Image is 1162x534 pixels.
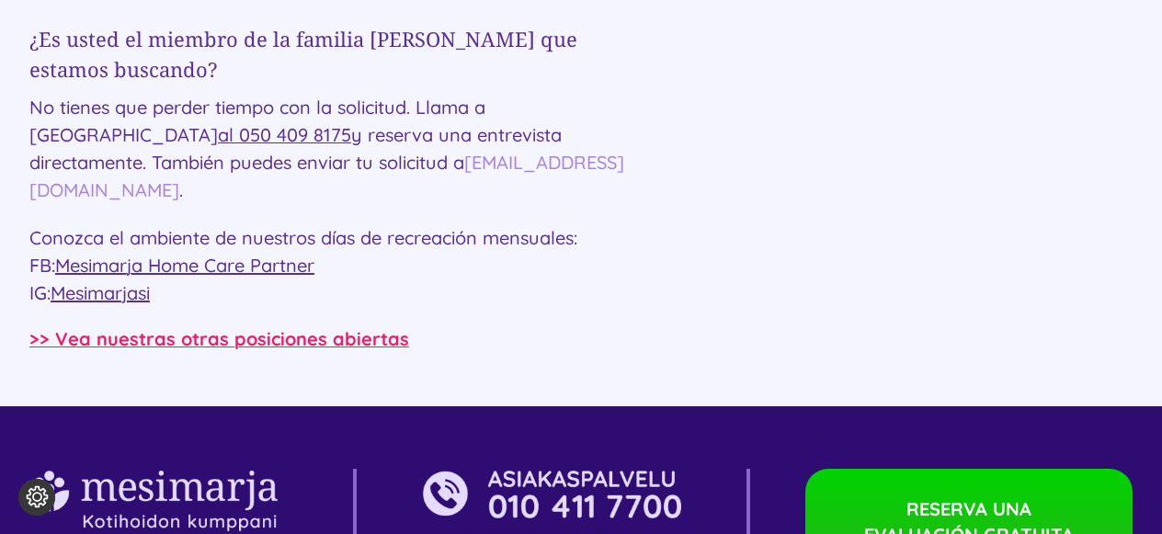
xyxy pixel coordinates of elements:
a: Mesimarjasi [51,281,150,304]
font: IG: [29,281,51,304]
font: No tienes que perder tiempo con la solicitud. Llama a [GEOGRAPHIC_DATA] [29,96,485,146]
font: Conozca el ambiente de nuestros días de recreación mensuales: [29,226,577,249]
font: FB: [29,254,55,277]
font: . [179,178,183,201]
a: al 050 409 8175 [218,123,351,146]
button: Configuración de cookies [18,479,55,516]
font: y reserva una entrevista directamente. También puedes enviar tu solicitud a [29,123,562,174]
a: Mesimarja Home Care Partner [55,254,314,277]
font: ¿Es usted el miembro de la familia [PERSON_NAME] que estamos buscando? [29,25,577,83]
a: [EMAIL_ADDRESS][DOMAIN_NAME] [29,151,624,201]
a: 001Activo 5 a 2x [29,468,278,491]
a: 001Activo 6 a 2x [423,468,681,491]
a: >> Vea nuestras otras posiciones abiertas [29,327,409,350]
